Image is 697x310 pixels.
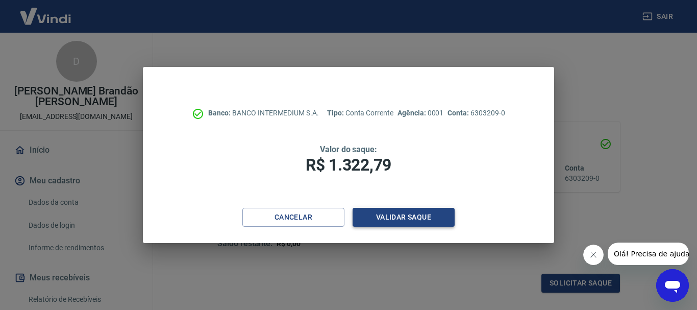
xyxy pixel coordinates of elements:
button: Validar saque [353,208,455,227]
p: 0001 [397,108,443,118]
button: Cancelar [242,208,344,227]
span: Banco: [208,109,232,117]
span: Valor do saque: [320,145,377,154]
span: R$ 1.322,79 [306,155,391,175]
span: Conta: [447,109,470,117]
p: 6303209-0 [447,108,505,118]
p: BANCO INTERMEDIUM S.A. [208,108,319,118]
iframe: Fechar mensagem [583,245,604,265]
span: Agência: [397,109,428,117]
p: Conta Corrente [327,108,393,118]
span: Olá! Precisa de ajuda? [6,7,86,15]
span: Tipo: [327,109,345,117]
iframe: Botão para abrir a janela de mensagens [656,269,689,302]
iframe: Mensagem da empresa [608,243,689,265]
